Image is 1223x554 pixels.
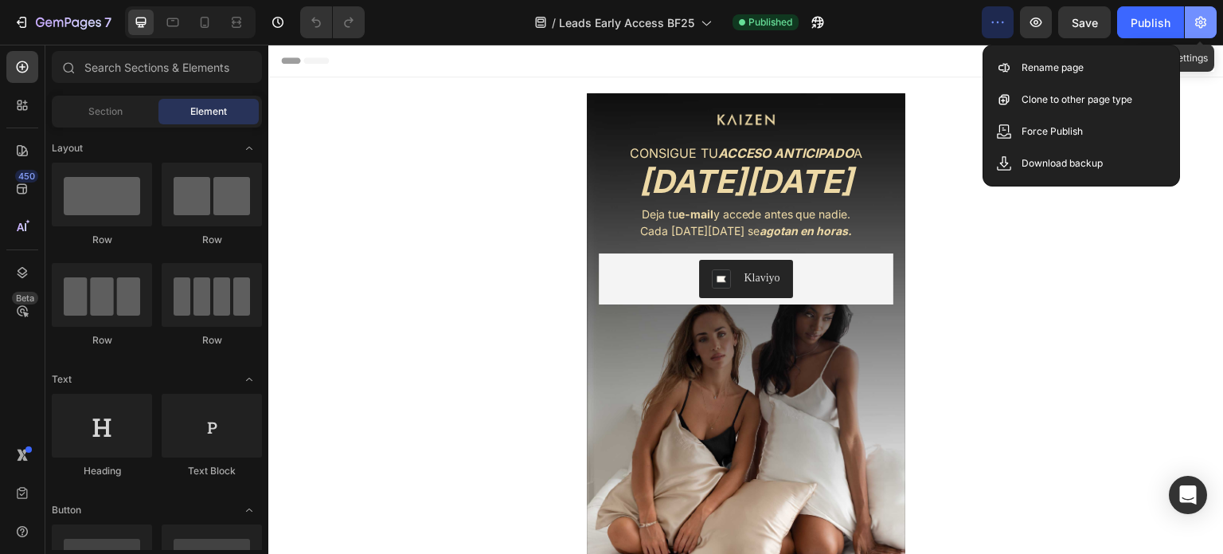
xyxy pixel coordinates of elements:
[1117,6,1184,38] button: Publish
[236,136,262,161] span: Toggle open
[52,333,152,348] div: Row
[1022,60,1084,76] p: Rename page
[1058,6,1111,38] button: Save
[410,163,445,176] strong: e-mail
[88,104,123,119] span: Section
[52,503,81,517] span: Button
[1022,155,1103,171] p: Download backup
[552,14,556,31] span: /
[332,161,623,178] p: Deja tu y accede antes que nadie.
[450,100,586,116] strong: ACCESO ANTICIPADO
[1169,476,1207,514] div: Open Intercom Messenger
[162,333,262,348] div: Row
[6,6,119,38] button: 7
[104,13,111,32] p: 7
[1022,124,1083,139] p: Force Publish
[162,233,262,247] div: Row
[491,179,584,193] strong: agotan en horas.
[1072,16,1098,29] span: Save
[162,464,262,478] div: Text Block
[332,121,623,153] p: [DATE][DATE]
[12,292,38,305] div: Beta
[332,178,623,194] p: Cada [DATE][DATE] se
[236,497,262,523] span: Toggle open
[1022,92,1132,108] p: Clone to other page type
[52,372,72,387] span: Text
[15,170,38,183] div: 450
[475,225,511,242] div: Klaviyo
[431,215,524,253] button: Klaviyo
[268,45,1223,554] iframe: Design area
[448,69,507,81] img: logo_dorado.png
[748,15,792,29] span: Published
[443,225,463,244] img: Klaviyo.png
[52,51,262,83] input: Search Sections & Elements
[52,233,152,247] div: Row
[190,104,227,119] span: Element
[559,14,694,31] span: Leads Early Access BF25
[52,141,83,155] span: Layout
[52,464,152,478] div: Heading
[300,6,365,38] div: Undo/Redo
[236,367,262,392] span: Toggle open
[332,99,623,118] p: CONSIGUE TU A
[1131,14,1170,31] div: Publish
